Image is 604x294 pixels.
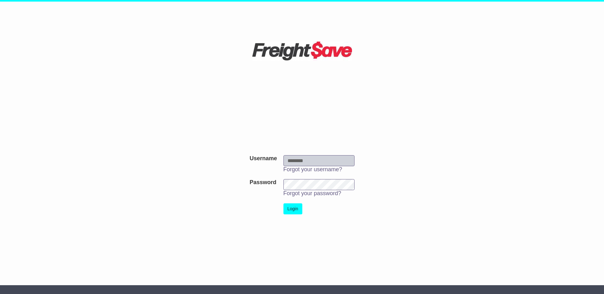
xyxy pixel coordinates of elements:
[252,42,352,61] img: Freight Save
[249,179,276,186] label: Password
[283,166,342,172] a: Forgot your username?
[283,190,341,196] a: Forgot your password?
[249,155,277,162] label: Username
[283,203,302,214] button: Login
